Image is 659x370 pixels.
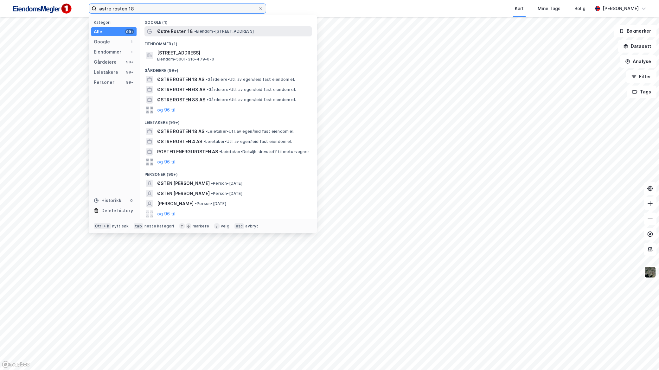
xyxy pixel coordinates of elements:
div: Kategori [94,20,137,25]
span: Person • [DATE] [195,201,226,206]
div: 99+ [125,80,134,85]
div: velg [221,224,229,229]
span: ØSTRE ROSTEN 88 AS [157,96,205,104]
span: Person • [DATE] [211,181,242,186]
div: markere [193,224,209,229]
span: Eiendom • [STREET_ADDRESS] [194,29,254,34]
img: F4PB6Px+NJ5v8B7XTbfpPpyloAAAAASUVORK5CYII= [10,2,74,16]
span: ØSTRE ROSTEN 18 AS [157,128,204,135]
span: [PERSON_NAME] [157,200,194,207]
button: Analyse [620,55,656,68]
span: Gårdeiere • Utl. av egen/leid fast eiendom el. [206,77,295,82]
span: ØSTEN [PERSON_NAME] [157,180,210,187]
div: 0 [129,198,134,203]
span: ØSTRE ROSTEN 68 AS [157,86,205,93]
button: og 96 til [157,106,176,114]
div: Personer (99+) [139,167,317,178]
div: tab [134,223,143,229]
span: • [203,139,205,144]
div: Ctrl + k [94,223,111,229]
span: Østre Rosten 18 [157,28,193,35]
button: Tags [627,86,656,98]
div: esc [234,223,244,229]
div: 99+ [125,60,134,65]
button: Bokmerker [614,25,656,37]
button: og 96 til [157,158,176,166]
span: Leietaker • Detaljh. drivstoff til motorvogner [219,149,309,154]
div: [PERSON_NAME] [603,5,639,12]
span: Leietaker • Utl. av egen/leid fast eiendom el. [203,139,292,144]
div: Delete history [101,207,133,214]
span: [STREET_ADDRESS] [157,49,309,57]
img: 9k= [644,266,656,278]
span: • [211,191,213,196]
div: Personer [94,79,114,86]
div: 1 [129,49,134,54]
div: Eiendommer (1) [139,36,317,48]
div: Eiendommer [94,48,121,56]
button: Datasett [618,40,656,53]
div: Gårdeiere (99+) [139,63,317,74]
button: Filter [626,70,656,83]
div: nytt søk [112,224,129,229]
span: Eiendom • 5001-316-479-0-0 [157,57,214,62]
div: neste kategori [144,224,174,229]
span: ØSTRE ROSTEN 18 AS [157,76,204,83]
span: ØSTRE ROSTEN 4 AS [157,138,202,145]
div: Mine Tags [538,5,560,12]
button: og 96 til [157,210,176,218]
span: • [219,149,221,154]
span: ØSTEN [PERSON_NAME] [157,190,210,197]
span: Gårdeiere • Utl. av egen/leid fast eiendom el. [207,97,296,102]
span: • [211,181,213,186]
span: • [206,129,208,134]
div: Kart [515,5,524,12]
div: 99+ [125,29,134,34]
span: • [195,201,197,206]
a: Mapbox homepage [2,361,30,368]
input: Søk på adresse, matrikkel, gårdeiere, leietakere eller personer [97,4,258,13]
span: • [207,97,208,102]
div: Google (1) [139,15,317,26]
span: Gårdeiere • Utl. av egen/leid fast eiendom el. [207,87,296,92]
iframe: Chat Widget [627,340,659,370]
div: Gårdeiere [94,58,117,66]
span: • [194,29,196,34]
div: Bolig [574,5,585,12]
div: 99+ [125,70,134,75]
span: • [207,87,208,92]
span: Leietaker • Utl. av egen/leid fast eiendom el. [206,129,294,134]
div: Leietakere (99+) [139,115,317,126]
div: 1 [129,39,134,44]
span: Person • [DATE] [211,191,242,196]
div: Kontrollprogram for chat [627,340,659,370]
div: Historikk [94,197,121,204]
div: Alle [94,28,102,35]
div: avbryt [245,224,258,229]
div: Leietakere [94,68,118,76]
div: Google [94,38,110,46]
span: • [206,77,208,82]
span: ROSTED ENERGI ROSTEN AS [157,148,218,156]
